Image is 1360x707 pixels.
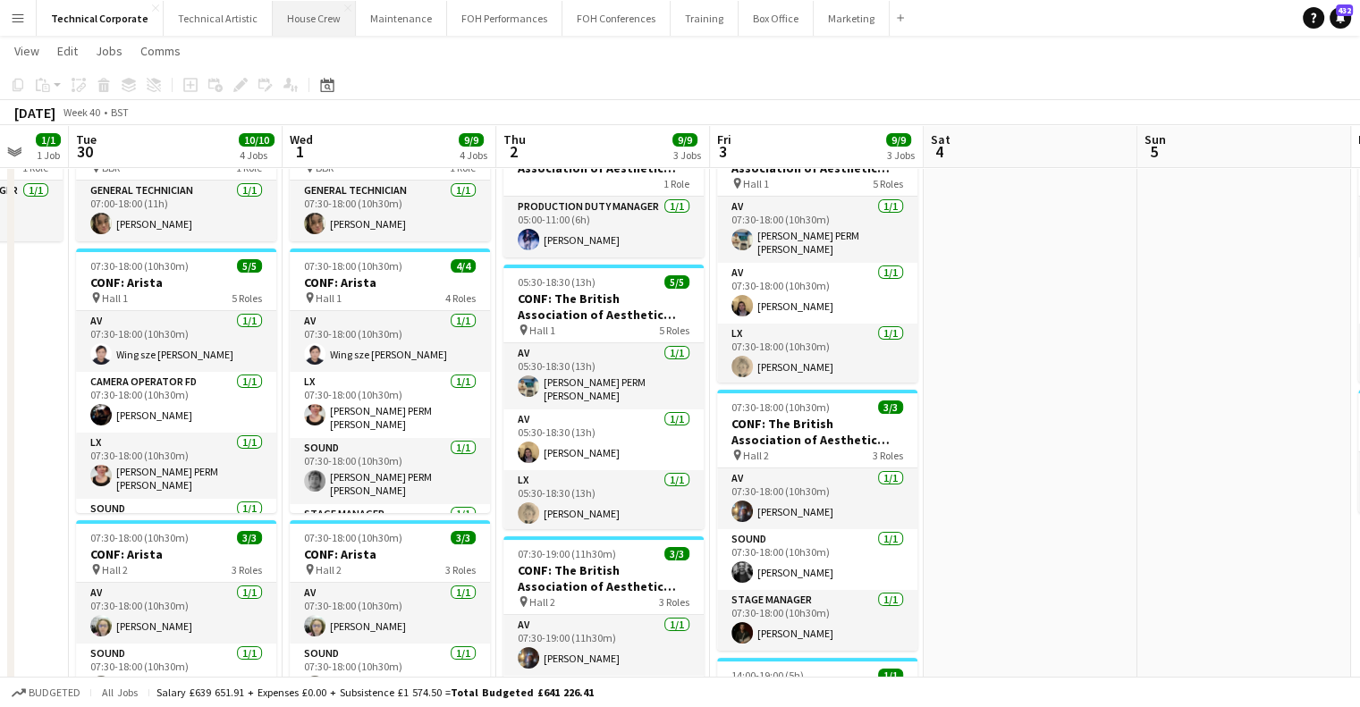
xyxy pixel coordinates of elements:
span: 07:30-18:00 (10h30m) [731,400,830,414]
app-card-role: Sound1/1 [76,499,276,565]
button: Marketing [814,1,890,36]
span: 14:00-19:00 (5h) [731,669,804,682]
div: BST [111,105,129,119]
button: Training [671,1,739,36]
button: FOH Conferences [562,1,671,36]
span: 1 [287,141,313,162]
span: 5 Roles [659,324,689,337]
app-job-card: 05:30-18:30 (13h)5/5CONF: The British Association of Aesthetic Plastic Surgeons Hall 15 RolesAV1/... [503,265,704,529]
app-job-card: 07:30-18:00 (10h30m)4/4CONF: Arista Hall 14 RolesAV1/107:30-18:00 (10h30m)Wing sze [PERSON_NAME]L... [290,248,490,513]
button: Maintenance [356,1,447,36]
app-card-role: Camera Operator FD1/107:30-18:00 (10h30m)[PERSON_NAME] [76,372,276,433]
span: 5 Roles [232,291,262,305]
app-card-role: Sound1/107:30-18:00 (10h30m)[PERSON_NAME] [290,644,490,704]
span: 2 [501,141,526,162]
span: 9/9 [459,133,484,147]
app-card-role: General Technician1/107:30-18:00 (10h30m)[PERSON_NAME] [290,181,490,241]
app-card-role: LX1/105:30-18:30 (13h)[PERSON_NAME] [503,470,704,531]
h3: CONF: The British Association of Aesthetic Plastic Surgeons [503,562,704,594]
span: 1 Role [663,177,689,190]
span: Hall 2 [102,563,128,577]
app-card-role: General Technician1/107:00-18:00 (11h)[PERSON_NAME] [76,181,276,241]
button: Technical Artistic [164,1,273,36]
span: 10/10 [239,133,275,147]
app-card-role: AV1/105:30-18:30 (13h)[PERSON_NAME] [503,409,704,470]
span: 3 [714,141,731,162]
button: Box Office [739,1,814,36]
span: 5 [1142,141,1166,162]
span: Hall 1 [102,291,128,305]
app-card-role: Production Duty Manager1/105:00-11:00 (6h)[PERSON_NAME] [503,197,704,257]
app-job-card: 07:30-18:00 (10h30m)1/1CONF: Arista BBR1 RoleGeneral Technician1/107:30-18:00 (10h30m)[PERSON_NAME] [290,118,490,241]
app-job-card: 07:00-18:00 (11h)1/1CONF: Arista BBR1 RoleGeneral Technician1/107:00-18:00 (11h)[PERSON_NAME] [76,118,276,241]
app-job-card: 07:30-18:00 (10h30m)3/3CONF: The British Association of Aesthetic Plastic Surgeons Hall 23 RolesA... [717,390,917,651]
button: Budgeted [9,683,83,703]
app-card-role: AV1/107:30-18:00 (10h30m)[PERSON_NAME] PERM [PERSON_NAME] [717,197,917,263]
h3: CONF: Arista [76,546,276,562]
span: 3/3 [878,400,903,414]
button: House Crew [273,1,356,36]
span: 1/1 [36,133,61,147]
span: 3 Roles [659,595,689,609]
span: 5/5 [237,259,262,273]
span: Jobs [96,43,122,59]
span: 07:30-18:00 (10h30m) [90,259,189,273]
span: Hall 2 [529,595,555,609]
span: 4/4 [451,259,476,273]
app-card-role: AV1/107:30-18:00 (10h30m)Wing sze [PERSON_NAME] [76,311,276,372]
div: 07:30-18:00 (10h30m)5/5CONF: The British Association of Aesthetic Plastic Surgeons Hall 15 RolesA... [717,118,917,383]
span: Sat [931,131,950,147]
div: 4 Jobs [460,148,487,162]
span: Hall 1 [529,324,555,337]
button: Technical Corporate [37,1,164,36]
span: 07:30-18:00 (10h30m) [304,259,402,273]
app-job-card: 07:30-18:00 (10h30m)5/5CONF: Arista Hall 15 RolesAV1/107:30-18:00 (10h30m)Wing sze [PERSON_NAME]C... [76,248,276,513]
div: Salary £639 651.91 + Expenses £0.00 + Subsistence £1 574.50 = [156,686,594,699]
span: 1/1 [878,669,903,682]
span: 432 [1336,4,1353,16]
h3: CONF: Arista [290,274,490,290]
span: Week 40 [59,105,104,119]
app-card-role: Stage Manager1/107:30-18:00 (10h30m)[PERSON_NAME] [717,590,917,651]
div: 1 Job [37,148,60,162]
span: Hall 1 [316,291,342,305]
a: Edit [50,39,85,63]
span: 3/3 [237,531,262,544]
span: Hall 2 [743,449,769,462]
span: Thu [503,131,526,147]
h3: CONF: Arista [290,546,490,562]
app-card-role: Sound1/107:30-18:00 (10h30m)[PERSON_NAME] PERM [PERSON_NAME] [290,438,490,504]
span: Hall 1 [743,177,769,190]
div: 3 Jobs [673,148,701,162]
span: Wed [290,131,313,147]
app-card-role: LX1/107:30-18:00 (10h30m)[PERSON_NAME] PERM [PERSON_NAME] [290,372,490,438]
span: Budgeted [29,686,80,699]
span: Fri [717,131,731,147]
app-card-role: AV1/107:30-18:00 (10h30m)[PERSON_NAME] [76,583,276,644]
span: 4 Roles [445,291,476,305]
app-card-role: AV1/107:30-18:00 (10h30m)Wing sze [PERSON_NAME] [290,311,490,372]
app-card-role: Sound1/107:30-18:00 (10h30m)[PERSON_NAME] [76,644,276,704]
span: 30 [73,141,97,162]
span: 07:30-19:00 (11h30m) [518,547,616,560]
app-card-role: LX1/107:30-18:00 (10h30m)[PERSON_NAME] [717,324,917,384]
span: All jobs [98,686,141,699]
span: 9/9 [672,133,697,147]
app-card-role: Sound1/107:30-18:00 (10h30m)[PERSON_NAME] [717,529,917,590]
app-job-card: 05:00-11:00 (6h)1/1CONF: The British Association of Aesthetic Plastic Surgeons1 RoleProduction Du... [503,118,704,257]
span: Hall 2 [316,563,342,577]
app-card-role: AV1/107:30-19:00 (11h30m)[PERSON_NAME] [503,615,704,676]
div: [DATE] [14,104,55,122]
span: 3 Roles [232,563,262,577]
span: 5 Roles [873,177,903,190]
app-card-role: AV1/107:30-18:00 (10h30m)[PERSON_NAME] [290,583,490,644]
span: 9/9 [886,133,911,147]
app-card-role: AV1/107:30-18:00 (10h30m)[PERSON_NAME] [717,263,917,324]
span: 3 Roles [873,449,903,462]
span: 05:30-18:30 (13h) [518,275,596,289]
